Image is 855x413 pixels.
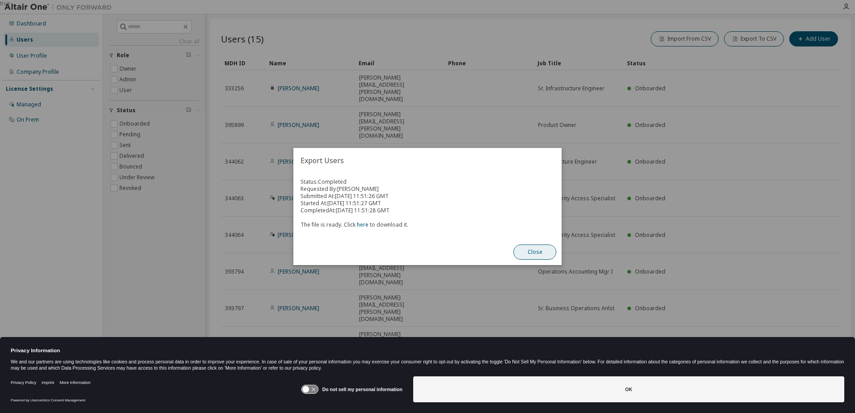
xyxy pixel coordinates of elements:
[301,193,554,200] div: Submitted At: [DATE] 11:51:26 GMT
[357,221,368,228] a: here
[301,214,554,228] div: The file is ready. Click to download it.
[293,148,562,173] h2: Export Users
[301,178,554,228] div: Status: Completed Requested By: [PERSON_NAME] Started At: [DATE] 11:51:27 GMT Completed At: [DATE...
[513,244,556,260] button: Close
